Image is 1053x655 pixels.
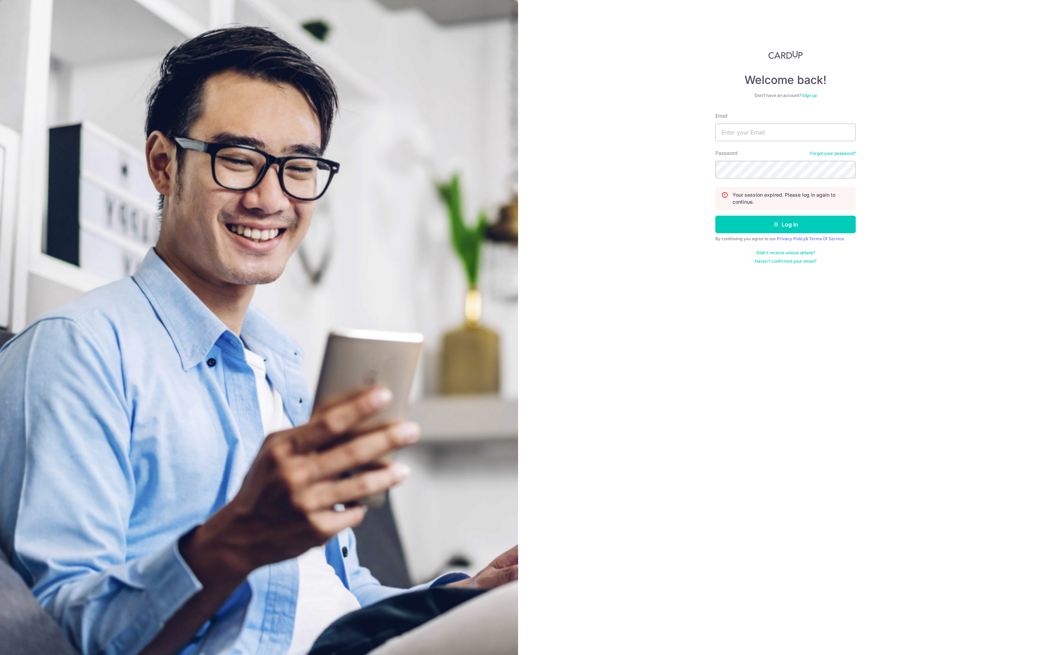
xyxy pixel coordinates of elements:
[715,236,856,242] div: By continuing you agree to our &
[715,124,856,141] input: Enter your Email
[715,112,727,119] label: Email
[802,93,817,98] a: Sign up
[755,258,816,264] a: Haven't confirmed your email?
[810,151,856,156] a: Forgot your password?
[756,250,815,256] a: Didn't receive unlock details?
[733,191,850,205] p: Your session expired. Please log in again to continue.
[768,51,803,59] img: CardUp Logo
[777,236,806,241] a: Privacy Policy
[715,93,856,98] div: Don’t have an account?
[715,73,856,87] h4: Welcome back!
[809,236,844,241] a: Terms Of Service
[715,216,856,233] button: Log in
[715,150,738,157] label: Password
